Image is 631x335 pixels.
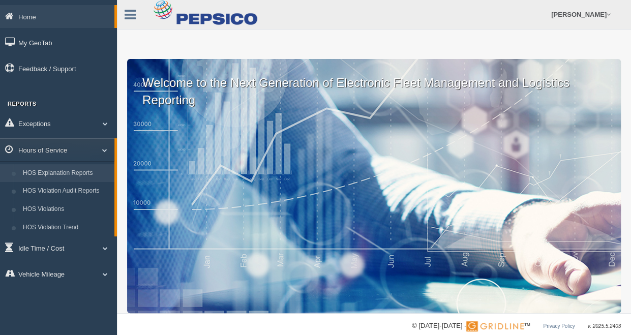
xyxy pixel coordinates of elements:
[466,321,524,331] img: Gridline
[412,321,621,331] div: © [DATE]-[DATE] - ™
[543,323,575,329] a: Privacy Policy
[18,219,114,237] a: HOS Violation Trend
[18,182,114,200] a: HOS Violation Audit Reports
[588,323,621,329] span: v. 2025.5.2403
[127,59,621,108] p: Welcome to the Next Generation of Electronic Fleet Management and Logistics Reporting
[18,164,114,182] a: HOS Explanation Reports
[18,200,114,219] a: HOS Violations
